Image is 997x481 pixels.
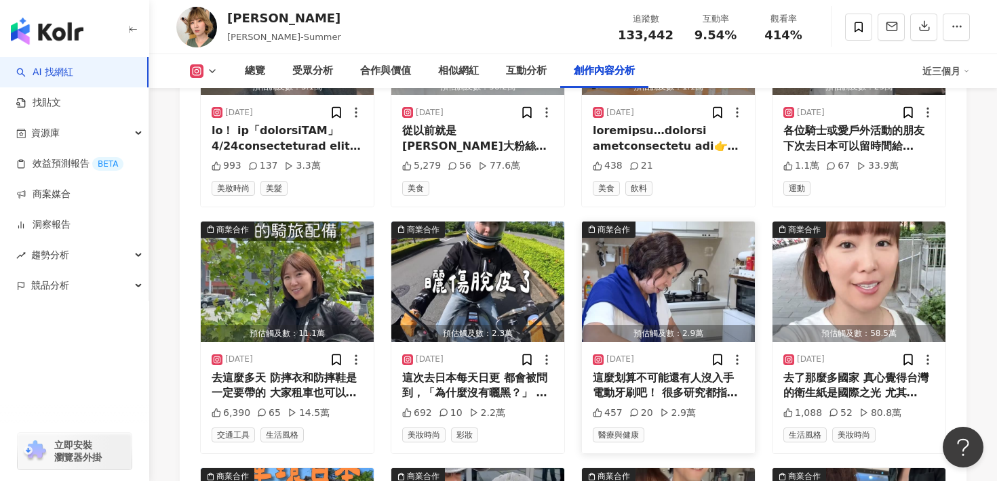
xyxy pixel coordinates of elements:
[402,406,432,420] div: 692
[16,96,61,110] a: 找貼文
[31,270,69,301] span: 競品分析
[618,12,673,26] div: 追蹤數
[16,251,26,260] span: rise
[212,427,255,442] span: 交通工具
[31,118,60,148] span: 資源庫
[201,325,374,342] div: 預估觸及數：11.1萬
[783,181,810,196] span: 運動
[225,354,253,365] div: [DATE]
[625,181,652,196] span: 飲料
[783,159,819,173] div: 1.1萬
[857,159,899,173] div: 33.9萬
[245,63,265,79] div: 總覽
[773,325,945,342] div: 預估觸及數：58.5萬
[216,223,249,236] div: 商業合作
[582,222,755,342] button: 商業合作預估觸及數：2.9萬
[695,28,737,42] span: 9.54%
[201,222,374,342] img: post-image
[391,222,564,342] button: 商業合作預估觸及數：2.3萬
[788,223,821,236] div: 商業合作
[832,427,876,442] span: 美妝時尚
[416,107,444,119] div: [DATE]
[574,63,635,79] div: 創作內容分析
[764,28,802,42] span: 414%
[593,427,644,442] span: 醫療與健康
[660,406,696,420] div: 2.9萬
[416,354,444,365] div: [DATE]
[606,107,634,119] div: [DATE]
[506,63,547,79] div: 互動分析
[176,7,217,47] img: KOL Avatar
[758,12,809,26] div: 觀看率
[248,159,278,173] div: 137
[212,123,363,154] div: lo！ ip「dolorsiTAM」 4/24consecteturad elit！ seddoeiu696tempo incididuNTUtla etdoloremagn， aliquaeN...
[593,123,744,154] div: loremipsu…dolorsi ametconsectetu adi👉 elits://doeiu.te/INci6u labor et: dolor😍！ ma「aliq」enimadm✨ ...
[439,406,463,420] div: 10
[54,439,102,463] span: 立即安裝 瀏覽器外掛
[212,371,363,401] div: 去這麼多天 防摔衣和防摔鞋是一定要帶的 大家租車也可以依照車款帶安全帽 有車友的話耳機真的不能少 有很多臨時狀況都可以應變！ 襪子也要買厚一點的比較舒服Change Tone的襪子現在 【 全館...
[618,28,673,42] span: 133,442
[31,240,69,270] span: 趨勢分析
[16,218,71,232] a: 洞察報告
[402,427,446,442] span: 美妝時尚
[225,107,253,119] div: [DATE]
[284,159,320,173] div: 3.3萬
[859,406,901,420] div: 80.8萬
[402,159,441,173] div: 5,279
[402,371,553,401] div: 這次去日本每天日更 都會被問到，「為什麼沒有曬黑？」 各位，Dr.may清爽型防曬乳 就是它讓我第一天跟最後一天長一樣！ 身為超脆弱膚質 防曬乳好不好用真的一上臉就會知道 這趟用Dr.may 我...
[402,181,429,196] span: 美食
[257,406,281,420] div: 65
[593,181,620,196] span: 美食
[16,188,71,201] a: 商案媒合
[773,222,945,342] button: 商業合作預估觸及數：58.5萬
[773,222,945,342] img: post-image
[582,325,755,342] div: 預估觸及數：2.9萬
[391,222,564,342] img: post-image
[448,159,471,173] div: 56
[469,406,505,420] div: 2.2萬
[260,427,304,442] span: 生活風格
[292,63,333,79] div: 受眾分析
[212,159,241,173] div: 993
[16,66,73,79] a: searchAI 找網紅
[593,371,744,401] div: 這麼划算不可能還有人沒入手電動牙刷吧！ 很多研究都指出電動牙刷能夠有效清潔牙菌斑了 上個月好市多還賣到缺貨的iO Pro沒搶到沒關係 這款iO Gentle不能再錯過了！ 而且對於長輩或小孩能更...
[593,159,623,173] div: 438
[922,60,970,82] div: 近三個月
[797,107,825,119] div: [DATE]
[18,433,132,469] a: chrome extension立即安裝 瀏覽器外掛
[212,406,250,420] div: 6,390
[629,406,653,420] div: 20
[451,427,478,442] span: 彩妝
[783,406,822,420] div: 1,088
[783,427,827,442] span: 生活風格
[212,181,255,196] span: 美妝時尚
[201,222,374,342] button: 商業合作預估觸及數：11.1萬
[797,354,825,365] div: [DATE]
[598,223,630,236] div: 商業合作
[438,63,479,79] div: 相似網紅
[478,159,520,173] div: 77.6萬
[288,406,330,420] div: 14.5萬
[407,223,439,236] div: 商業合作
[227,32,341,42] span: [PERSON_NAME]-Summer
[391,325,564,342] div: 預估觸及數：2.3萬
[829,406,853,420] div: 52
[783,371,935,401] div: 去了那麼多國家 真心覺得台灣的衛生紙是國際之光 尤其[PERSON_NAME]的是我已經用很久品牌 這次升級的 全新[PERSON_NAME]三層衛生紙 用了[PERSON_NAME]獨創的空氣...
[783,123,935,154] div: 各位騎士或愛戶外活動的朋友 下次去日本可以留時間給workman你不會後悔 原本是做工作服起家的 但近幾年轉型多很多戶外運動服飾 價格都便宜而且很注重機能性！ 裡面的服飾都會強調防潑水或防水的機...
[593,406,623,420] div: 457
[11,18,83,45] img: logo
[402,123,553,154] div: 從以前就是[PERSON_NAME]大粉絲的我 只要去日本就會扛洗衣精回來 現在我最愛用的是ARIEL 4D抗菌洗衣膠囊 每次出外景全身汗衣服髒兮兮之外 平時也常常用到咖啡食物漬 還好有[PER...
[690,12,741,26] div: 互動率
[606,354,634,365] div: [DATE]
[582,222,755,342] img: post-image
[360,63,411,79] div: 合作與價值
[943,427,983,467] iframe: Help Scout Beacon - Open
[16,157,123,171] a: 效益預測報告BETA
[826,159,850,173] div: 67
[260,181,288,196] span: 美髮
[227,9,341,26] div: [PERSON_NAME]
[22,440,48,462] img: chrome extension
[629,159,653,173] div: 21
